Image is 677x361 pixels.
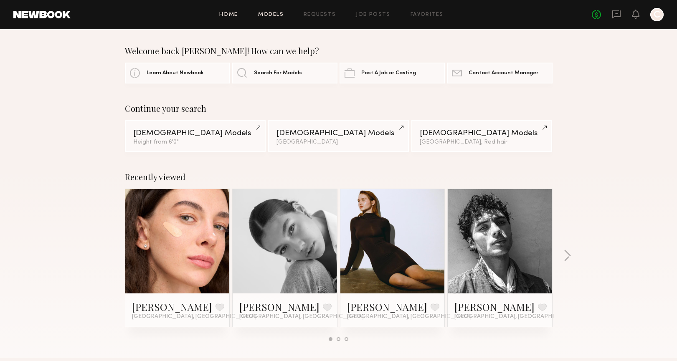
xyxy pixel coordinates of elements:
a: [DEMOGRAPHIC_DATA] Models[GEOGRAPHIC_DATA], Red hair [411,120,552,152]
a: [PERSON_NAME] [239,300,319,313]
a: [PERSON_NAME] [347,300,427,313]
a: Requests [304,12,336,18]
span: Post A Job or Casting [361,71,416,76]
div: [DEMOGRAPHIC_DATA] Models [133,129,257,137]
a: Learn About Newbook [125,63,230,83]
a: Home [219,12,238,18]
span: [GEOGRAPHIC_DATA], [GEOGRAPHIC_DATA] [132,313,256,320]
div: [GEOGRAPHIC_DATA] [276,139,401,145]
a: Search For Models [232,63,337,83]
a: [PERSON_NAME] [132,300,212,313]
div: Recently viewed [125,172,553,182]
span: Search For Models [254,71,302,76]
a: Job Posts [356,12,390,18]
span: Learn About Newbook [147,71,204,76]
span: Contact Account Manager [469,71,538,76]
span: [GEOGRAPHIC_DATA], [GEOGRAPHIC_DATA] [454,313,579,320]
a: Favorites [411,12,444,18]
a: Models [258,12,284,18]
a: [DEMOGRAPHIC_DATA] ModelsHeight from 6'0" [125,120,266,152]
div: Height from 6'0" [133,139,257,145]
a: [PERSON_NAME] [454,300,535,313]
div: [DEMOGRAPHIC_DATA] Models [276,129,401,137]
span: [GEOGRAPHIC_DATA], [GEOGRAPHIC_DATA] [239,313,364,320]
span: [GEOGRAPHIC_DATA], [GEOGRAPHIC_DATA] [347,313,472,320]
a: Contact Account Manager [447,63,552,83]
a: C [650,8,664,21]
div: Welcome back [PERSON_NAME]! How can we help? [125,46,553,56]
div: [DEMOGRAPHIC_DATA] Models [420,129,544,137]
div: [GEOGRAPHIC_DATA], Red hair [420,139,544,145]
a: Post A Job or Casting [340,63,445,83]
div: Continue your search [125,104,553,114]
a: [DEMOGRAPHIC_DATA] Models[GEOGRAPHIC_DATA] [268,120,409,152]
